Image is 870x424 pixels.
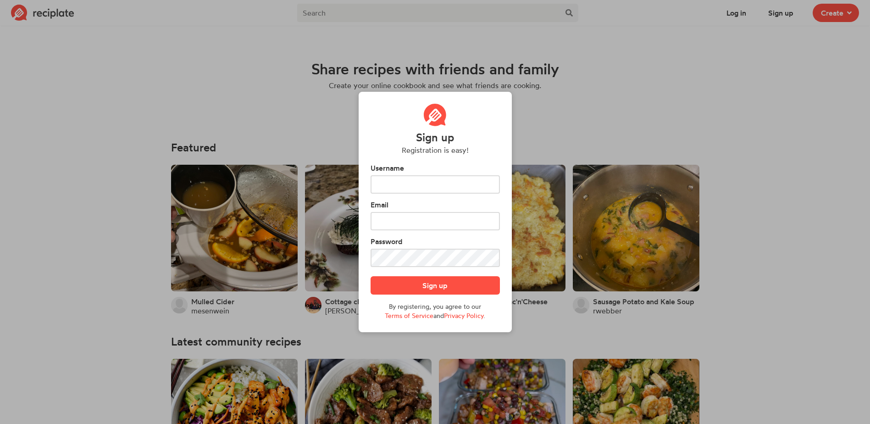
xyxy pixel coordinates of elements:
h6: Registration is easy! [402,145,469,155]
label: Email [371,199,500,210]
p: By registering, you agree to our and . [371,302,500,320]
button: Sign up [371,276,500,295]
a: Terms of Service [385,312,433,319]
label: Username [371,162,500,173]
label: Password [371,236,500,247]
img: Reciplate [424,104,447,127]
a: Privacy Policy [444,312,483,319]
h4: Sign up [416,131,454,144]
